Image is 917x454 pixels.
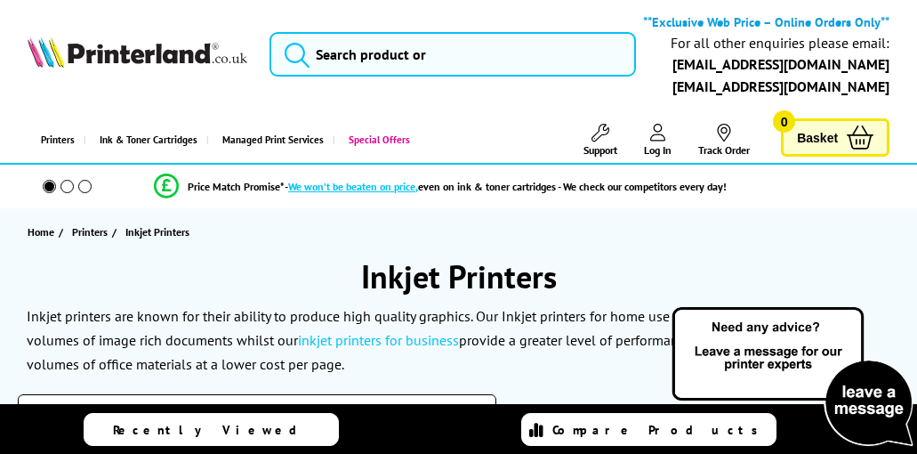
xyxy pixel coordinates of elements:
a: Support [583,124,617,157]
a: Printers [28,118,84,163]
span: 0 [773,110,795,133]
a: Special Offers [333,118,419,163]
span: Compare Products [552,422,768,438]
a: [EMAIL_ADDRESS][DOMAIN_NAME] [672,55,889,73]
span: Ink & Toner Cartridges [100,118,197,163]
span: Recently Viewed [113,422,315,438]
img: Open Live Chat window [668,304,917,450]
div: - even on ink & toner cartridges - We check our competitors every day! [285,180,727,193]
a: Low Cost Per Page Inkjet Printers [18,394,496,432]
input: Search product or [269,32,636,77]
a: Recently Viewed [84,413,339,446]
a: inkjet printers for business [298,331,459,349]
img: Printerland Logo [28,36,247,68]
li: modal_Promise [9,171,873,202]
span: Log In [644,143,672,157]
a: Track Order [698,124,750,157]
a: Managed Print Services [206,118,333,163]
span: Price Match Promise* [188,180,285,193]
a: Basket 0 [781,118,889,157]
a: [EMAIL_ADDRESS][DOMAIN_NAME] [672,77,889,95]
span: Support [583,143,617,157]
h1: Inkjet Printers [18,255,899,297]
a: Ink & Toner Cartridges [84,118,206,163]
p: Inkjet printers are known for their ability to produce high quality graphics. Our Inkjet printers... [27,307,862,373]
a: Printers [72,223,112,241]
a: Home [28,223,59,241]
a: Log In [644,124,672,157]
span: Printers [72,223,108,241]
b: **Exclusive Web Price – Online Orders Only** [643,13,889,30]
a: Compare Products [521,413,776,446]
div: For all other enquiries please email: [671,35,889,52]
a: Printerland Logo [28,36,247,71]
span: Basket [797,126,838,150]
span: We won’t be beaten on price, [288,180,418,193]
span: Inkjet Printers [125,225,189,239]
